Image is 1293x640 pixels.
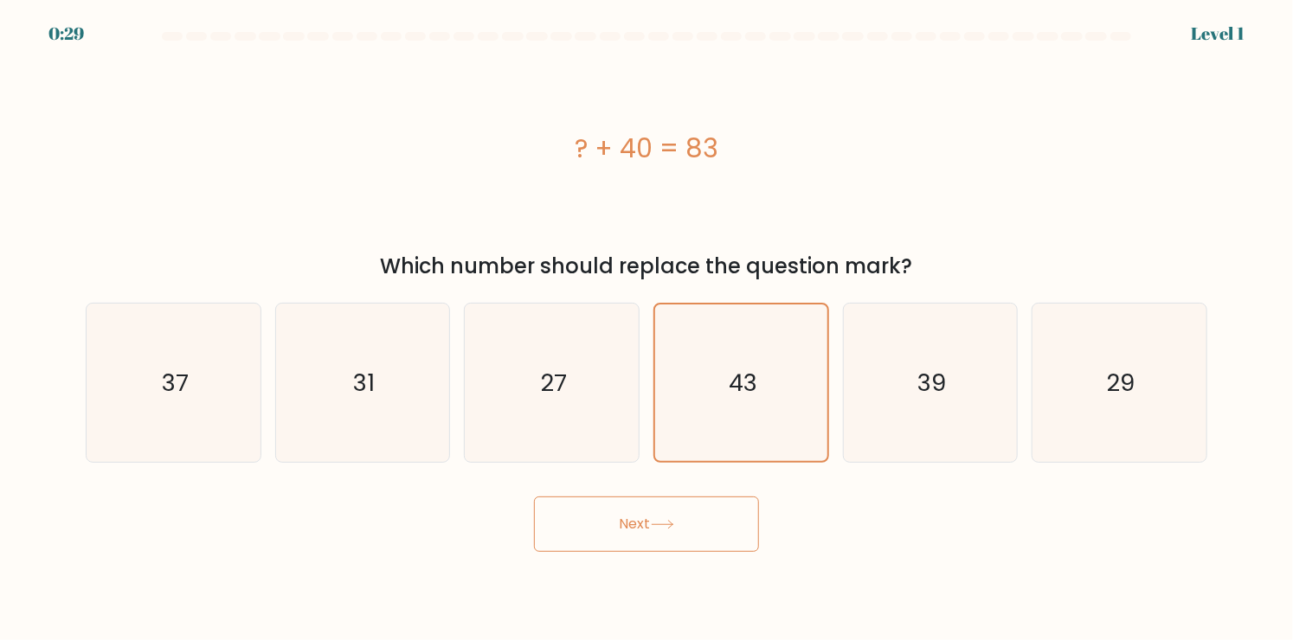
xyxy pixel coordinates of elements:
[48,21,84,47] div: 0:29
[96,251,1197,282] div: Which number should replace the question mark?
[540,366,567,400] text: 27
[729,367,757,399] text: 43
[1191,21,1245,47] div: Level 1
[86,129,1207,168] div: ? + 40 = 83
[1107,366,1135,400] text: 29
[534,496,759,552] button: Next
[353,366,375,400] text: 31
[162,366,189,400] text: 37
[917,366,946,400] text: 39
